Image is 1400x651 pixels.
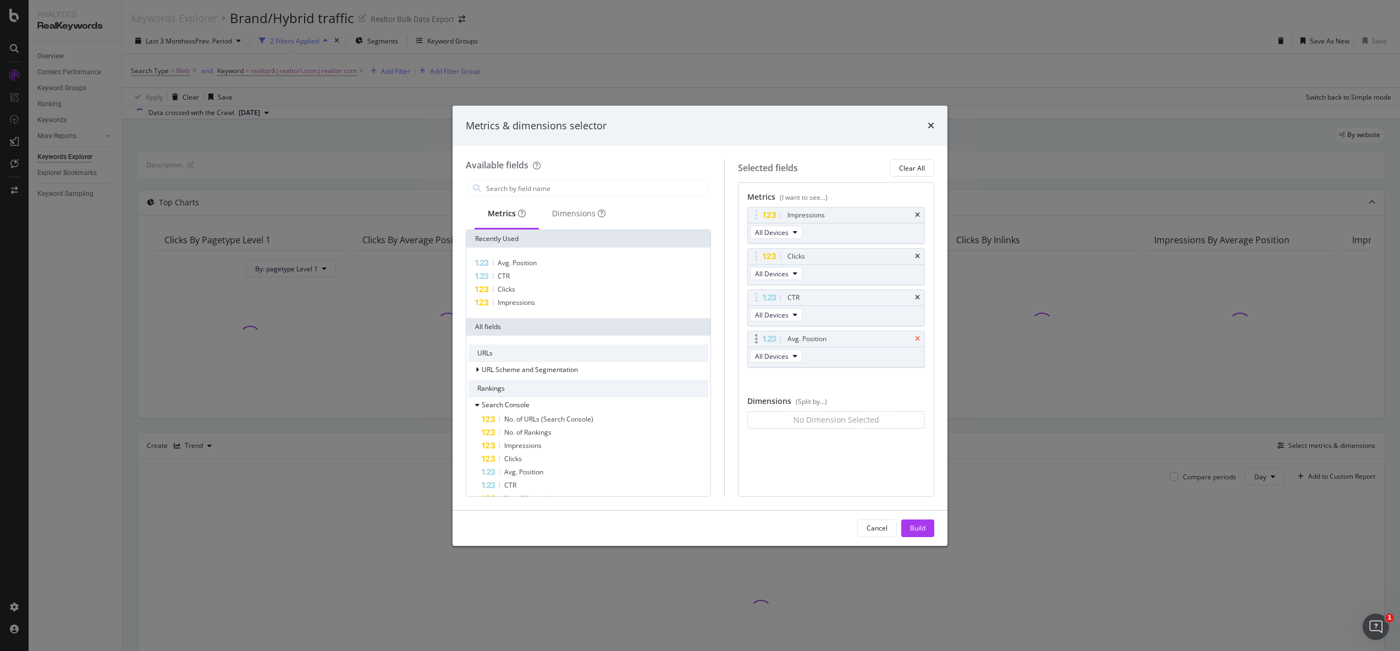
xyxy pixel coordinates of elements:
[466,159,528,171] div: Available fields
[901,519,934,537] button: Build
[498,271,510,281] span: CTR
[747,192,925,207] div: Metrics
[504,454,522,463] span: Clicks
[498,298,535,307] span: Impressions
[747,331,925,368] div: Avg. PositiontimesAll Devices
[498,285,515,294] span: Clicks
[738,162,798,174] div: Selected fields
[468,380,708,397] div: Rankings
[755,352,789,361] span: All Devices
[796,397,827,406] div: (Split by...)
[453,106,947,546] div: modal
[485,180,708,196] input: Search by field name
[482,400,530,409] span: Search Console
[750,226,802,239] button: All Devices
[750,267,802,280] button: All Devices
[504,414,593,424] span: No. of URLs (Search Console)
[867,523,888,533] div: Cancel
[482,365,578,374] span: URL Scheme and Segmentation
[915,212,920,218] div: times
[747,207,925,244] div: ImpressionstimesAll Devices
[899,163,925,173] div: Clear All
[466,230,710,248] div: Recently Used
[498,258,537,267] span: Avg. Position
[787,292,800,303] div: CTR
[466,318,710,336] div: All fields
[747,396,925,411] div: Dimensions
[504,480,516,490] span: CTR
[928,119,934,133] div: times
[755,228,789,237] span: All Devices
[787,210,825,221] div: Impressions
[793,414,879,425] div: No Dimension Selected
[915,253,920,260] div: times
[1363,614,1389,640] iframe: Intercom live chat
[468,344,708,362] div: URLs
[504,441,542,450] span: Impressions
[504,428,552,437] span: No. of Rankings
[750,349,802,363] button: All Devices
[552,208,605,219] div: Dimensions
[780,193,828,202] div: (I want to see...)
[915,294,920,301] div: times
[910,523,925,533] div: Build
[755,269,789,278] span: All Devices
[787,251,805,262] div: Clicks
[755,310,789,320] span: All Devices
[1385,614,1394,622] span: 1
[787,333,826,344] div: Avg. Position
[466,119,607,133] div: Metrics & dimensions selector
[488,208,526,219] div: Metrics
[857,519,897,537] button: Cancel
[890,159,934,177] button: Clear All
[504,467,543,477] span: Avg. Position
[747,289,925,326] div: CTRtimesAll Devices
[750,308,802,321] button: All Devices
[747,248,925,285] div: ClickstimesAll Devices
[915,336,920,342] div: times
